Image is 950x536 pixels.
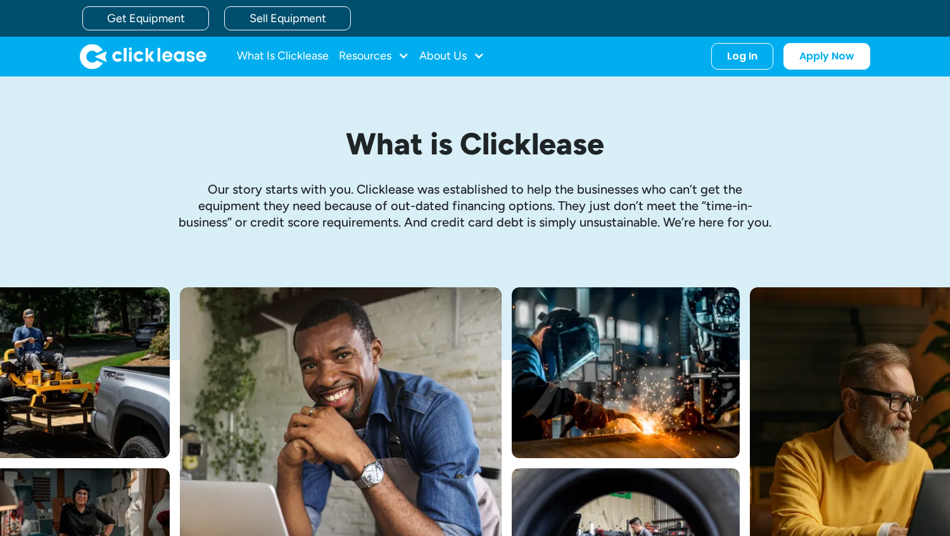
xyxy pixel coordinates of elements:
[82,6,209,30] a: Get Equipment
[177,181,773,230] p: Our story starts with you. Clicklease was established to help the businesses who can’t get the eq...
[339,44,409,69] div: Resources
[224,6,351,30] a: Sell Equipment
[783,43,870,70] a: Apply Now
[727,50,757,63] div: Log In
[512,287,740,458] img: A welder in a large mask working on a large pipe
[237,44,329,69] a: What Is Clicklease
[80,44,206,69] a: home
[80,44,206,69] img: Clicklease logo
[177,127,773,161] h1: What is Clicklease
[419,44,484,69] div: About Us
